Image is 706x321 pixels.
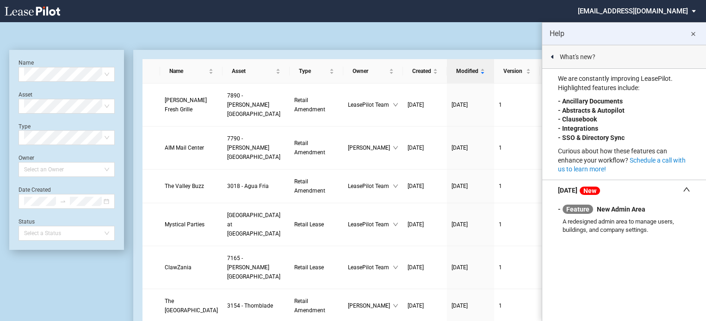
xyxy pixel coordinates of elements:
[227,254,285,281] a: 7165 - [PERSON_NAME][GEOGRAPHIC_DATA]
[412,67,431,76] span: Created
[165,263,218,272] a: ClawZania
[499,221,502,228] span: 1
[499,303,502,309] span: 1
[403,59,447,84] th: Created
[290,59,344,84] th: Type
[393,265,398,270] span: down
[393,183,398,189] span: down
[343,59,403,84] th: Owner
[19,60,34,66] label: Name
[294,177,339,195] a: Retail Amendment
[393,145,398,151] span: down
[452,303,468,309] span: [DATE]
[19,123,31,130] label: Type
[452,143,489,152] a: [DATE]
[165,220,218,229] a: Mystical Parties
[408,183,424,189] span: [DATE]
[19,218,35,225] label: Status
[456,67,478,76] span: Modified
[452,182,489,191] a: [DATE]
[348,100,392,109] span: LeasePilot Team
[499,143,535,152] a: 1
[348,220,392,229] span: LeasePilot Team
[165,264,192,271] span: ClawZania
[540,59,603,84] th: Status
[348,301,392,310] span: [PERSON_NAME]
[294,139,339,157] a: Retail Amendment
[452,145,468,151] span: [DATE]
[19,91,32,98] label: Asset
[499,102,502,108] span: 1
[294,96,339,114] a: Retail Amendment
[452,183,468,189] span: [DATE]
[408,145,424,151] span: [DATE]
[408,303,424,309] span: [DATE]
[169,67,207,76] span: Name
[353,67,387,76] span: Owner
[452,100,489,109] a: [DATE]
[223,59,290,84] th: Asset
[227,255,280,280] span: 7165 - Denton Towne Crossing
[499,182,535,191] a: 1
[294,97,325,113] span: Retail Amendment
[499,301,535,310] a: 1
[408,263,442,272] a: [DATE]
[452,102,468,108] span: [DATE]
[227,92,280,117] span: 7890 - Steele Creek Crossing
[393,102,398,108] span: down
[408,102,424,108] span: [DATE]
[165,97,207,113] span: Greco Fresh Grille
[294,264,324,271] span: Retail Lease
[452,221,468,228] span: [DATE]
[19,187,51,193] label: Date Created
[294,140,325,156] span: Retail Amendment
[452,301,489,310] a: [DATE]
[294,221,324,228] span: Retail Lease
[393,303,398,309] span: down
[227,134,285,162] a: 7790 - [PERSON_NAME][GEOGRAPHIC_DATA]
[294,263,339,272] a: Retail Lease
[165,221,204,228] span: Mystical Parties
[299,67,328,76] span: Type
[227,91,285,119] a: 7890 - [PERSON_NAME][GEOGRAPHIC_DATA]
[294,178,325,194] span: Retail Amendment
[408,100,442,109] a: [DATE]
[447,59,494,84] th: Modified
[160,59,223,84] th: Name
[227,135,280,160] span: 7790 - Mercado Del Lago
[348,143,392,152] span: [PERSON_NAME]
[408,143,442,152] a: [DATE]
[348,263,392,272] span: LeasePilot Team
[165,297,218,315] a: The [GEOGRAPHIC_DATA]
[294,220,339,229] a: Retail Lease
[393,222,398,227] span: down
[227,212,280,237] span: 7590 - Main Street at Town Center
[60,198,66,205] span: to
[499,263,535,272] a: 1
[227,183,269,189] span: 3018 - Agua Fria
[494,59,540,84] th: Version
[503,67,524,76] span: Version
[499,100,535,109] a: 1
[408,301,442,310] a: [DATE]
[227,303,273,309] span: 3154 - Thornblade
[227,182,285,191] a: 3018 - Agua Fria
[165,298,218,314] span: The Tutoring Center
[499,220,535,229] a: 1
[348,182,392,191] span: LeasePilot Team
[227,211,285,238] a: [GEOGRAPHIC_DATA] at [GEOGRAPHIC_DATA]
[165,143,218,152] a: AIM Mail Center
[452,220,489,229] a: [DATE]
[19,155,34,161] label: Owner
[452,263,489,272] a: [DATE]
[499,145,502,151] span: 1
[60,198,66,205] span: swap-right
[408,220,442,229] a: [DATE]
[232,67,274,76] span: Asset
[294,297,339,315] a: Retail Amendment
[499,183,502,189] span: 1
[408,182,442,191] a: [DATE]
[227,301,285,310] a: 3154 - Thornblade
[408,264,424,271] span: [DATE]
[165,182,218,191] a: The Valley Buzz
